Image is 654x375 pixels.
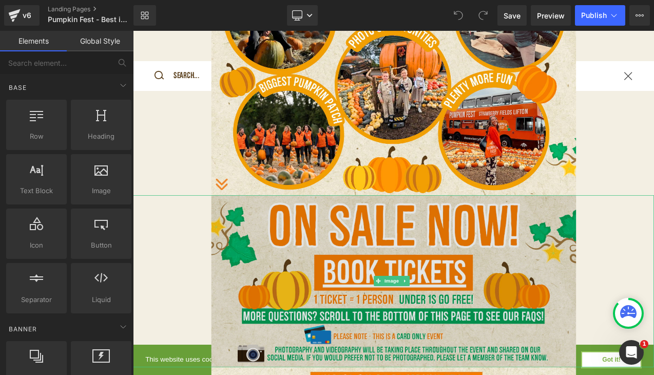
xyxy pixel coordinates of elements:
button: Publish [575,5,625,26]
a: Preview [531,5,571,26]
span: Save [504,10,521,21]
span: Icon [9,240,64,251]
span: Preview [537,10,565,21]
a: v6 [4,5,40,26]
span: Pumpkin Fest - Best in the [GEOGRAPHIC_DATA]! [48,15,131,24]
button: Redo [473,5,493,26]
span: Liquid [74,294,128,305]
span: Separator [9,294,64,305]
a: Expand / Collapse [319,292,330,305]
button: Undo [448,5,469,26]
a: Global Style [67,31,133,51]
span: 1 [640,340,648,348]
span: Image [298,292,319,305]
div: v6 [21,9,33,22]
span: Button [74,240,128,251]
span: Heading [74,131,128,142]
span: Banner [8,324,38,334]
a: New Library [133,5,156,26]
iframe: Intercom live chat [619,340,644,365]
span: Text Block [9,185,64,196]
button: More [629,5,650,26]
span: Image [74,185,128,196]
span: Publish [581,11,607,20]
a: Landing Pages [48,5,150,13]
span: Base [8,83,28,92]
span: Row [9,131,64,142]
